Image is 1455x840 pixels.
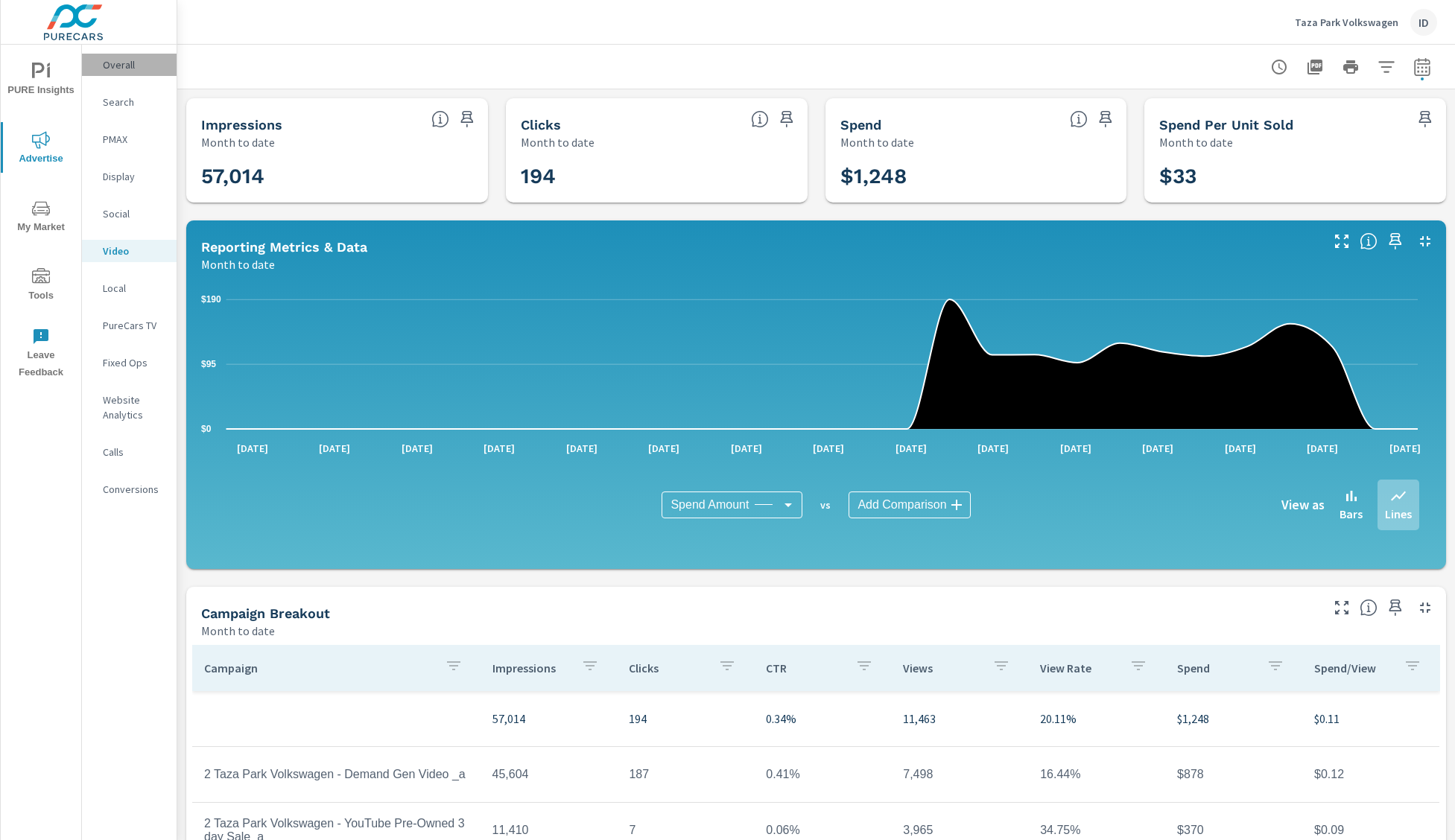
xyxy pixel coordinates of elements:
[775,107,799,131] span: Save this to your personalized report
[201,239,367,255] h5: Reporting Metrics & Data
[1040,661,1118,675] p: View Rate
[103,132,165,147] p: PMAX
[5,63,77,99] span: PURE Insights
[766,661,843,675] p: CTR
[1159,117,1293,133] h5: Spend Per Unit Sold
[192,756,481,793] td: 2 Taza Park Volkswagen - Demand Gen Video _a
[431,110,449,128] span: The number of times an ad was shown on your behalf.
[103,318,165,333] p: PureCars TV
[103,95,165,109] p: Search
[1028,756,1165,793] td: 16.44%
[858,497,946,512] span: Add Comparison
[1383,596,1407,620] span: Save this to your personalized report
[1,45,81,387] div: nav menu
[1314,661,1392,675] p: Spend/View
[103,57,165,72] p: Overall
[1360,232,1378,250] span: Understand Video data over time and see how metrics compare to each other.
[201,605,330,621] h5: Campaign Breakout
[82,165,177,188] div: Display
[1383,229,1407,253] span: Save this to your personalized report
[201,117,282,133] h5: Impressions
[308,441,361,456] p: [DATE]
[849,491,970,518] div: Add Comparison
[1132,441,1184,456] p: [DATE]
[226,441,279,456] p: [DATE]
[1413,596,1437,620] button: Minimize Widget
[802,441,855,456] p: [DATE]
[1360,599,1378,617] span: This is a summary of Video performance results by campaign. Each column can be sorted.
[82,389,177,426] div: Website Analytics
[638,441,690,456] p: [DATE]
[1165,756,1302,793] td: $878
[617,756,754,793] td: 187
[1330,229,1354,253] button: Make Fullscreen
[840,117,881,133] h5: Spend
[103,482,165,497] p: Conversions
[1040,710,1153,728] p: 20.11%
[82,54,177,76] div: Overall
[82,441,177,463] div: Calls
[629,661,706,675] p: Clicks
[1413,229,1437,253] button: Minimize Widget
[201,164,473,189] h3: 57,014
[1159,164,1431,189] h3: $33
[473,441,525,456] p: [DATE]
[1300,52,1330,82] button: "Export Report to PDF"
[82,91,177,113] div: Search
[629,710,742,728] p: 194
[1177,710,1290,728] p: $1,248
[1296,441,1348,456] p: [DATE]
[521,117,561,133] h5: Clicks
[1214,441,1267,456] p: [DATE]
[840,133,914,151] p: Month to date
[103,206,165,221] p: Social
[1330,596,1354,620] button: Make Fullscreen
[521,133,595,151] p: Month to date
[1413,107,1437,131] span: Save this to your personalized report
[1070,110,1088,128] span: The amount of money spent on advertising during the period.
[103,392,165,422] p: Website Analytics
[903,710,1016,728] p: 11,463
[82,240,177,262] div: Video
[103,355,165,370] p: Fixed Ops
[1159,133,1233,151] p: Month to date
[103,445,165,459] p: Calls
[82,314,177,337] div: PureCars TV
[1385,505,1412,523] p: Lines
[1302,756,1439,793] td: $0.12
[82,128,177,150] div: PMAX
[5,268,77,305] span: Tools
[201,622,275,640] p: Month to date
[201,359,216,369] text: $95
[1295,16,1398,29] p: Taza Park Volkswagen
[201,133,275,151] p: Month to date
[5,200,77,236] span: My Market
[82,351,177,374] div: Fixed Ops
[103,281,165,296] p: Local
[1372,52,1401,82] button: Apply Filters
[1340,505,1363,523] p: Bars
[662,491,802,518] div: Spend Amount
[391,441,443,456] p: [DATE]
[751,110,769,128] span: The number of times an ad was clicked by a consumer.
[1379,441,1431,456] p: [DATE]
[201,294,221,305] text: $190
[1314,710,1427,728] p: $0.11
[885,441,937,456] p: [DATE]
[1050,441,1102,456] p: [DATE]
[1410,9,1437,36] div: ID
[802,498,849,512] p: vs
[720,441,773,456] p: [DATE]
[754,756,891,793] td: 0.41%
[1094,107,1118,131] span: Save this to your personalized report
[204,661,433,675] p: Campaign
[5,328,77,381] span: Leave Feedback
[82,478,177,500] div: Conversions
[556,441,608,456] p: [DATE]
[766,710,879,728] p: 0.34%
[201,255,275,273] p: Month to date
[521,164,793,189] h3: 194
[840,164,1112,189] h3: $1,248
[671,497,749,512] span: Spend Amount
[903,661,980,675] p: Views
